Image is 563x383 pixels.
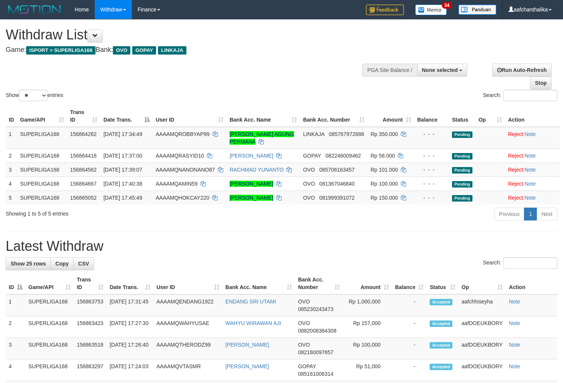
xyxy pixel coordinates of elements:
td: 2 [6,149,17,163]
td: SUPERLIGA168 [25,294,74,316]
span: None selected [422,67,458,73]
span: OVO [113,46,130,55]
td: 3 [6,163,17,177]
a: [PERSON_NAME] [230,153,273,159]
td: SUPERLIGA168 [17,177,67,191]
td: [DATE] 17:27:30 [106,316,153,338]
label: Search: [483,90,557,101]
th: Bank Acc. Number: activate to sort column ascending [295,273,343,294]
td: SUPERLIGA168 [17,127,67,149]
span: OVO [298,320,310,326]
span: Rp 100.000 [371,181,398,187]
span: AAAAMQAMIN59 [156,181,197,187]
div: - - - [417,166,446,174]
span: GOPAY [298,363,316,369]
img: MOTION_logo.png [6,4,63,15]
th: Trans ID: activate to sort column ascending [74,273,107,294]
span: CSV [78,261,89,267]
td: SUPERLIGA168 [17,163,67,177]
a: Stop [530,77,552,89]
div: PGA Site Balance / [362,64,417,77]
div: Showing 1 to 5 of 5 entries [6,207,229,217]
th: Status: activate to sort column ascending [427,273,458,294]
th: User ID: activate to sort column ascending [153,105,227,127]
span: [DATE] 17:37:00 [103,153,142,159]
th: Game/API: activate to sort column ascending [17,105,67,127]
td: 156863297 [74,360,107,381]
span: 156864416 [70,153,97,159]
span: [DATE] 17:45:49 [103,195,142,201]
h1: Withdraw List [6,27,368,42]
span: [DATE] 17:39:07 [103,167,142,173]
a: Note [524,153,536,159]
a: Show 25 rows [6,257,51,270]
th: Bank Acc. Name: activate to sort column ascending [222,273,295,294]
td: 1 [6,294,25,316]
a: [PERSON_NAME] [230,195,273,201]
td: [DATE] 17:26:40 [106,338,153,360]
td: · [505,177,560,191]
span: Copy 0882008384308 to clipboard [298,328,336,334]
td: 156863753 [74,294,107,316]
a: Copy [50,257,74,270]
span: OVO [298,299,310,305]
span: Accepted [430,299,452,305]
td: 1 [6,127,17,149]
a: [PERSON_NAME] [230,181,273,187]
td: SUPERLIGA168 [25,360,74,381]
th: Amount: activate to sort column ascending [368,105,414,127]
span: Copy 082180097657 to clipboard [298,349,333,355]
span: Copy [55,261,69,267]
a: Run Auto-Refresh [492,64,552,77]
th: Balance: activate to sort column ascending [392,273,427,294]
span: GOPAY [132,46,156,55]
td: AAAAMQTHERODZ99 [153,338,222,360]
a: Note [509,342,520,348]
td: 2 [6,316,25,338]
span: 34 [442,2,452,9]
td: [DATE] 17:24:03 [106,360,153,381]
th: Amount: activate to sort column ascending [343,273,392,294]
span: Rp 101.000 [371,167,398,173]
th: Trans ID: activate to sort column ascending [67,105,100,127]
td: 156863518 [74,338,107,360]
a: 1 [524,208,537,220]
span: 156864562 [70,167,97,173]
a: Note [524,167,536,173]
td: aafDOEUKBORY [458,360,506,381]
span: Rp 58.000 [371,153,395,159]
span: Pending [452,181,472,188]
th: Op: activate to sort column ascending [458,273,506,294]
div: - - - [417,180,446,188]
th: Op: activate to sort column ascending [475,105,505,127]
a: WAHYU WIRAWAN AJI [225,320,281,326]
a: Reject [508,153,523,159]
span: AAAAMQNANONANO87 [156,167,215,173]
a: ENDANG SRI UTAMI [225,299,276,305]
span: Copy 085230243473 to clipboard [298,306,333,312]
span: AAAAMQRASYID10 [156,153,204,159]
img: Feedback.jpg [366,5,404,15]
td: 3 [6,338,25,360]
td: 4 [6,360,25,381]
a: CSV [73,257,94,270]
th: Action [506,273,557,294]
td: aafchhiseyha [458,294,506,316]
span: Rp 350.000 [371,131,398,137]
a: [PERSON_NAME] AGUNG PERMANA [230,131,294,145]
th: Bank Acc. Number: activate to sort column ascending [300,105,368,127]
td: [DATE] 17:31:45 [106,294,153,316]
h4: Game: Bank: [6,46,368,54]
a: Note [509,299,520,305]
td: SUPERLIGA168 [25,338,74,360]
span: OVO [303,167,315,173]
h1: Latest Withdraw [6,239,557,254]
a: Reject [508,195,523,201]
span: 156865052 [70,195,97,201]
span: Pending [452,153,472,159]
span: Pending [452,195,472,202]
td: Rp 1,000,000 [343,294,392,316]
span: GOPAY [303,153,321,159]
span: Accepted [430,320,452,327]
span: Copy 085161006314 to clipboard [298,371,333,377]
